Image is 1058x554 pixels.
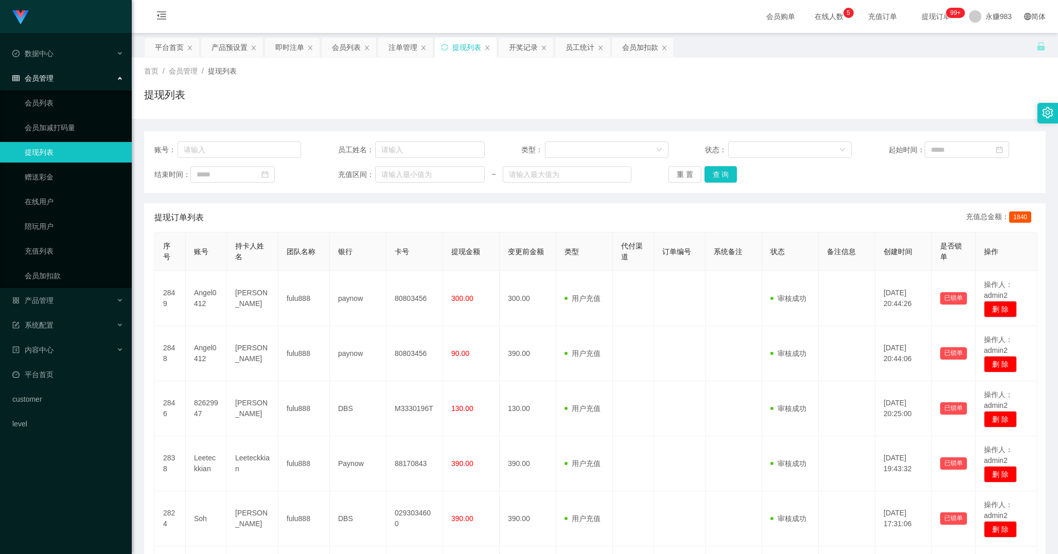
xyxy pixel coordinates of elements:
[227,326,278,381] td: [PERSON_NAME]
[770,247,785,256] span: 状态
[163,67,165,75] span: /
[12,50,20,57] i: 图标: check-circle-o
[827,247,856,256] span: 备注信息
[12,321,54,329] span: 系统配置
[169,67,198,75] span: 会员管理
[278,326,330,381] td: fulu888
[500,491,556,546] td: 390.00
[500,326,556,381] td: 390.00
[770,294,806,302] span: 审核成功
[330,436,386,491] td: Paynow
[500,436,556,491] td: 390.00
[509,38,538,57] div: 开奖记录
[12,389,124,409] a: customer
[144,67,158,75] span: 首页
[770,349,806,358] span: 审核成功
[714,247,743,256] span: 系统备注
[154,169,190,180] span: 结束时间：
[235,242,264,261] span: 持卡人姓名
[287,247,315,256] span: 团队名称
[12,75,20,82] i: 图标: table
[565,349,601,358] span: 用户充值
[863,13,902,20] span: 充值订单
[202,67,204,75] span: /
[1024,13,1031,20] i: 图标: global
[884,247,912,256] span: 创建时间
[984,501,1013,520] span: 操作人：admin2
[338,145,375,155] span: 员工姓名：
[389,38,417,57] div: 注单管理
[875,491,932,546] td: [DATE] 17:31:06
[12,297,20,304] i: 图标: appstore-o
[208,67,237,75] span: 提现列表
[330,326,386,381] td: paynow
[984,247,998,256] span: 操作
[186,271,227,326] td: Angel0412
[656,147,662,154] i: 图标: down
[144,1,179,33] i: 图标: menu-fold
[386,491,443,546] td: 0293034600
[187,45,193,51] i: 图标: close
[984,411,1017,427] button: 删 除
[278,381,330,436] td: fulu888
[984,521,1017,538] button: 删 除
[12,414,124,434] a: level
[25,93,124,113] a: 会员列表
[875,326,932,381] td: [DATE] 20:44:06
[154,211,204,224] span: 提现订单列表
[12,346,54,354] span: 内容中心
[940,512,967,525] button: 已锁单
[155,381,186,436] td: 2846
[12,296,54,305] span: 产品管理
[503,166,632,183] input: 请输入最大值为
[984,356,1017,372] button: 删 除
[916,13,956,20] span: 提现订单
[25,117,124,138] a: 会员加减打码量
[375,166,485,183] input: 请输入最小值为
[441,44,448,51] i: 图标: sync
[1036,42,1046,51] i: 图标: unlock
[25,142,124,163] a: 提现列表
[566,38,594,57] div: 员工统计
[984,280,1013,299] span: 操作人：admin2
[25,167,124,187] a: 赠送彩金
[521,145,544,155] span: 类型：
[12,321,20,329] i: 图标: form
[940,242,962,261] span: 是否锁单
[1042,107,1053,118] i: 图标: setting
[565,459,601,468] span: 用户充值
[565,514,601,523] span: 用户充值
[1009,211,1031,223] span: 1840
[565,294,601,302] span: 用户充值
[338,247,352,256] span: 银行
[984,390,1013,409] span: 操作人：admin2
[330,491,386,546] td: DBS
[875,271,932,326] td: [DATE] 20:44:26
[451,514,473,523] span: 390.00
[662,247,691,256] span: 订单编号
[940,292,967,305] button: 已锁单
[946,8,964,18] sup: 165
[25,265,124,286] a: 会员加扣款
[541,45,547,51] i: 图标: close
[211,38,248,57] div: 产品预设置
[984,301,1017,317] button: 删 除
[770,404,806,413] span: 审核成功
[622,38,658,57] div: 会员加扣款
[621,242,643,261] span: 代付渠道
[364,45,370,51] i: 图标: close
[332,38,361,57] div: 会员列表
[984,466,1017,482] button: 删 除
[155,271,186,326] td: 2849
[565,404,601,413] span: 用户充值
[12,10,29,25] img: logo.9652507e.png
[984,445,1013,464] span: 操作人：admin2
[452,38,481,57] div: 提现列表
[597,45,604,51] i: 图标: close
[508,247,544,256] span: 变更前金额
[194,247,208,256] span: 账号
[186,381,227,436] td: 82629947
[155,491,186,546] td: 2824
[484,45,490,51] i: 图标: close
[451,349,469,358] span: 90.00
